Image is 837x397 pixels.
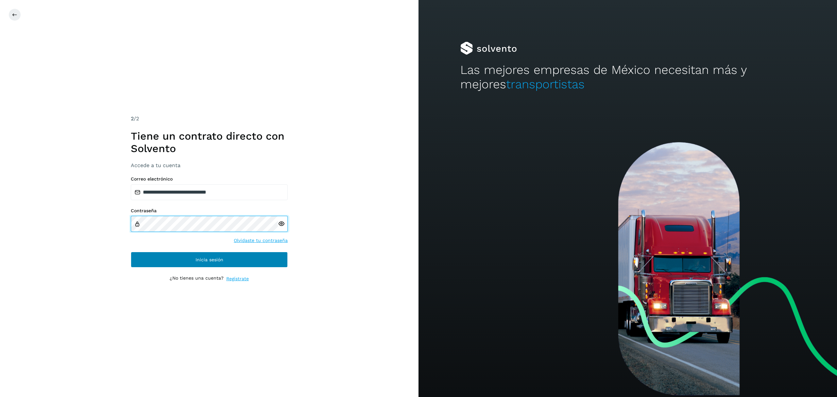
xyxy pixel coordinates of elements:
button: Inicia sesión [131,252,288,268]
h1: Tiene un contrato directo con Solvento [131,130,288,155]
label: Contraseña [131,208,288,214]
span: 2 [131,115,134,122]
label: Correo electrónico [131,176,288,182]
a: Regístrate [226,275,249,282]
span: Inicia sesión [196,257,223,262]
span: transportistas [506,77,585,91]
a: Olvidaste tu contraseña [234,237,288,244]
h3: Accede a tu cuenta [131,162,288,168]
div: /2 [131,115,288,123]
p: ¿No tienes una cuenta? [170,275,224,282]
h2: Las mejores empresas de México necesitan más y mejores [460,63,795,92]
